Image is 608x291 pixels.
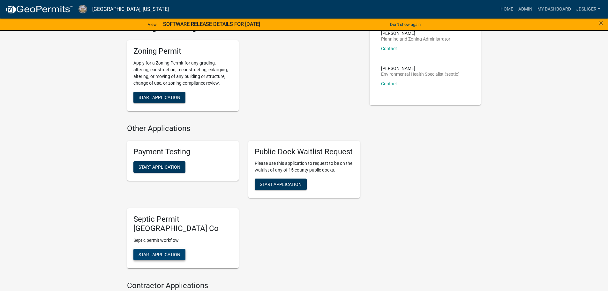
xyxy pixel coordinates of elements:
button: Start Application [255,179,307,190]
h5: Septic Permit [GEOGRAPHIC_DATA] Co [133,215,232,233]
p: [PERSON_NAME] [381,31,450,35]
h4: Contractor Applications [127,281,360,290]
button: Close [599,19,603,27]
p: Environmental Health Specialist (septic) [381,72,460,76]
button: Start Application [133,92,185,103]
a: Contact [381,46,397,51]
h4: Other Applications [127,124,360,133]
p: Apply for a Zoning Permit for any grading, altering, construction, reconstructing, enlarging, alt... [133,60,232,87]
a: My Dashboard [535,3,574,15]
span: Start Application [139,165,180,170]
span: Start Application [260,182,302,187]
a: Home [498,3,516,15]
button: Don't show again [387,19,423,30]
img: Cerro Gordo County, Iowa [79,5,87,13]
a: Admin [516,3,535,15]
p: Please use this application to request to be on the waitlist of any of 15 county public docks. [255,160,354,173]
p: [PERSON_NAME] [381,66,460,71]
h5: Zoning Permit [133,47,232,56]
button: Start Application [133,249,185,260]
p: Septic permit workflow [133,237,232,244]
a: [GEOGRAPHIC_DATA], [US_STATE] [92,4,169,15]
a: Contact [381,81,397,86]
span: × [599,19,603,27]
p: Planning and Zoning Administrator [381,37,450,41]
span: Start Application [139,252,180,257]
strong: SOFTWARE RELEASE DETAILS FOR [DATE] [163,21,260,27]
span: Start Application [139,95,180,100]
a: View [145,19,159,30]
h5: Public Dock Waitlist Request [255,147,354,157]
wm-workflow-list-section: Other Applications [127,124,360,273]
button: Start Application [133,161,185,173]
a: JDSliger [574,3,603,15]
h5: Payment Testing [133,147,232,157]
